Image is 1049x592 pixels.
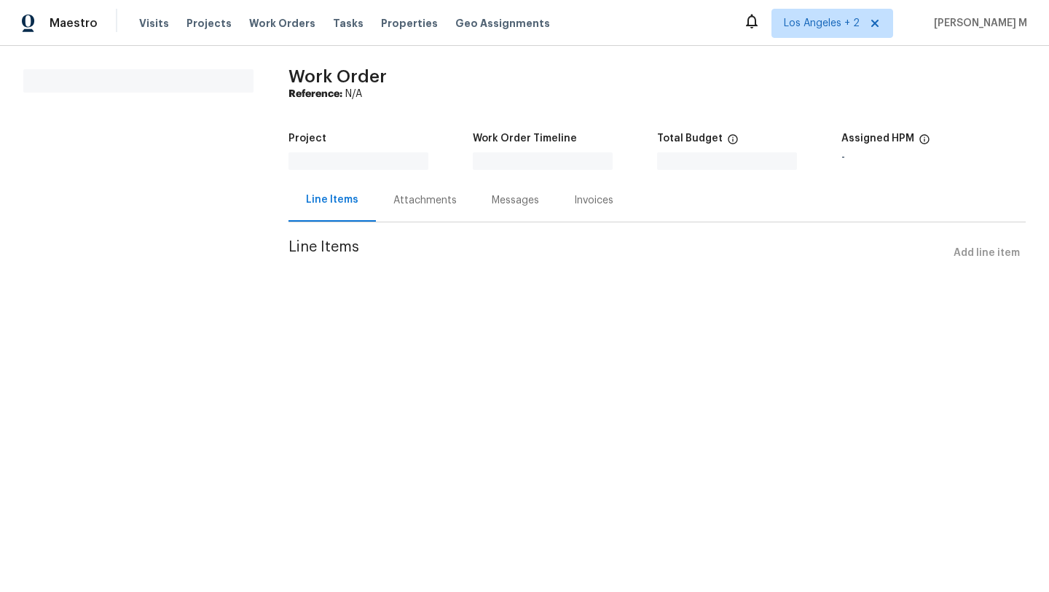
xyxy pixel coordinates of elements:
[288,87,1026,101] div: N/A
[841,152,1026,163] div: -
[455,16,550,31] span: Geo Assignments
[784,16,860,31] span: Los Angeles + 2
[473,133,577,144] h5: Work Order Timeline
[288,89,342,99] b: Reference:
[393,193,457,208] div: Attachments
[288,133,326,144] h5: Project
[249,16,315,31] span: Work Orders
[139,16,169,31] span: Visits
[657,133,723,144] h5: Total Budget
[306,192,358,207] div: Line Items
[492,193,539,208] div: Messages
[333,18,364,28] span: Tasks
[288,68,387,85] span: Work Order
[288,240,948,267] span: Line Items
[381,16,438,31] span: Properties
[928,16,1027,31] span: [PERSON_NAME] M
[727,133,739,152] span: The total cost of line items that have been proposed by Opendoor. This sum includes line items th...
[50,16,98,31] span: Maestro
[186,16,232,31] span: Projects
[574,193,613,208] div: Invoices
[841,133,914,144] h5: Assigned HPM
[919,133,930,152] span: The hpm assigned to this work order.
